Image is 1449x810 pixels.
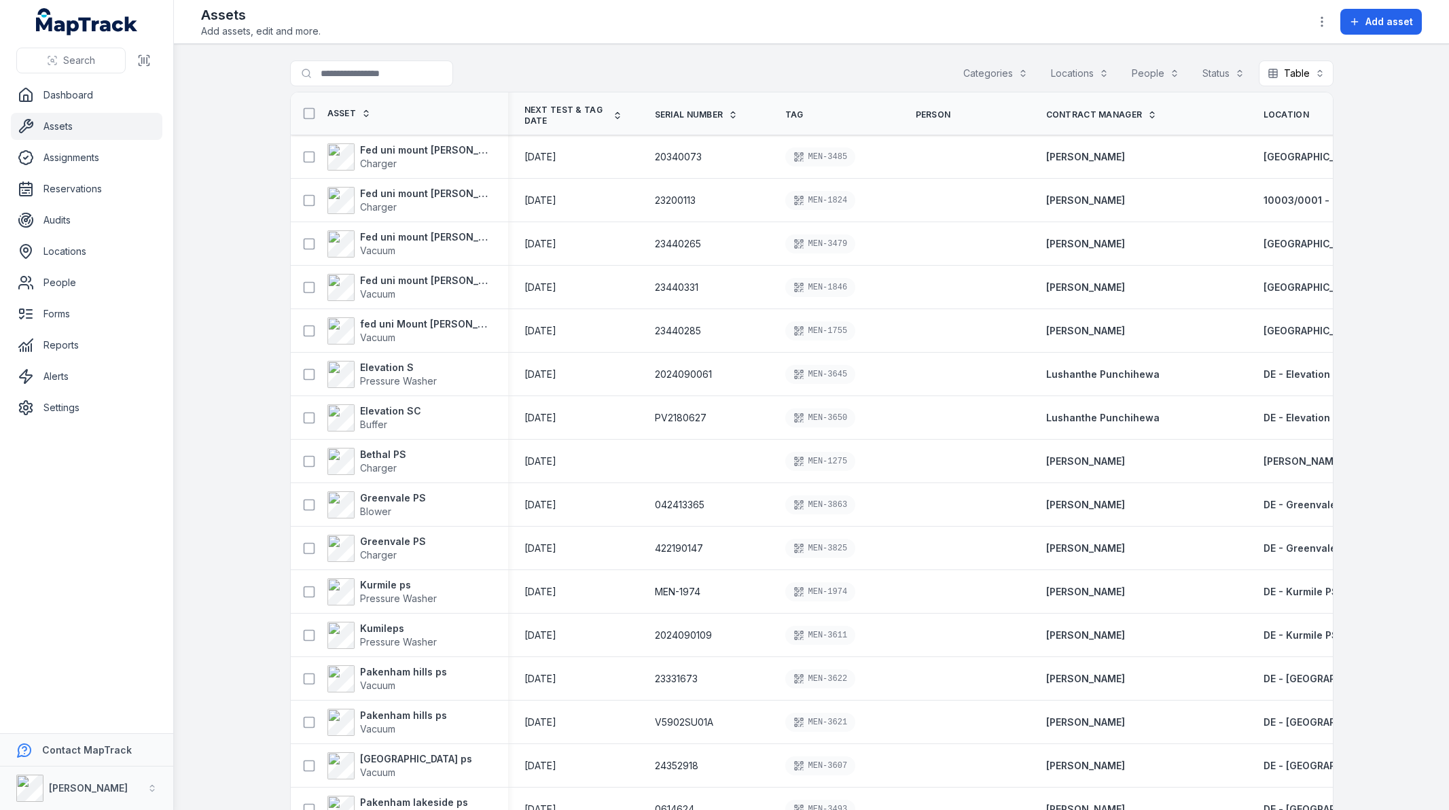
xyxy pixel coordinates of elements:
[11,113,162,140] a: Assets
[36,8,138,35] a: MapTrack
[524,237,556,251] time: 3/3/2026, 12:00:00 AM
[524,716,556,728] span: [DATE]
[360,549,397,561] span: Charger
[1046,498,1125,512] a: [PERSON_NAME]
[524,325,556,336] span: [DATE]
[1046,672,1125,686] a: [PERSON_NAME]
[327,578,437,605] a: Kurmile psPressure Washer
[655,759,698,773] span: 24352918
[11,300,162,328] a: Forms
[1194,60,1253,86] button: Status
[1264,629,1434,642] a: DE - Kurmile PS - Southern - 89310
[360,796,468,809] strong: Pakenham lakeside ps
[1340,9,1422,35] button: Add asset
[785,109,804,120] span: Tag
[785,495,856,514] div: MEN-3863
[524,368,556,380] span: [DATE]
[785,669,856,688] div: MEN-3622
[11,394,162,421] a: Settings
[524,542,556,554] span: [DATE]
[1365,15,1413,29] span: Add asset
[360,709,447,722] strong: Pakenham hills ps
[785,408,856,427] div: MEN-3650
[360,680,395,691] span: Vacuum
[360,375,437,387] span: Pressure Washer
[1046,759,1125,773] a: [PERSON_NAME]
[655,542,703,555] span: 422190147
[655,411,706,425] span: PV2180627
[785,191,856,210] div: MEN-1824
[327,404,421,432] a: Elevation SCBuffer
[916,109,951,120] span: Person
[360,506,391,517] span: Blower
[327,187,492,214] a: Fed uni mount [PERSON_NAME]Charger
[655,498,704,512] span: 042413365
[655,324,701,338] span: 23440285
[524,194,556,207] time: 3/3/2026, 12:00:00 AM
[360,622,437,635] strong: Kumileps
[360,535,426,548] strong: Greenvale PS
[524,759,556,773] time: 3/1/2026, 12:00:00 AM
[524,150,556,164] time: 3/3/2026, 12:00:00 AM
[360,361,437,374] strong: Elevation S
[1046,109,1158,120] a: Contract Manager
[524,105,622,126] a: Next test & tag date
[1042,60,1117,86] button: Locations
[524,498,556,512] time: 2/28/2026, 12:00:00 AM
[360,404,421,418] strong: Elevation SC
[1046,281,1125,294] a: [PERSON_NAME]
[1264,194,1430,206] span: 10003/0001 - [GEOGRAPHIC_DATA]
[524,281,556,294] time: 3/3/2026, 12:00:00 AM
[655,281,698,294] span: 23440331
[327,448,406,475] a: Bethal PSCharger
[327,535,426,562] a: Greenvale PSCharger
[360,462,397,474] span: Charger
[1046,411,1160,425] strong: Lushanthe Punchihewa
[1046,585,1125,599] strong: [PERSON_NAME]
[360,636,437,648] span: Pressure Washer
[1046,237,1125,251] a: [PERSON_NAME]
[11,363,162,390] a: Alerts
[201,24,321,38] span: Add assets, edit and more.
[655,109,723,120] span: Serial Number
[524,716,556,729] time: 3/1/2026, 12:00:00 AM
[360,288,395,300] span: Vacuum
[524,238,556,249] span: [DATE]
[785,452,856,471] div: MEN-1275
[524,281,556,293] span: [DATE]
[1046,324,1125,338] a: [PERSON_NAME]
[1046,194,1125,207] strong: [PERSON_NAME]
[1046,455,1125,468] a: [PERSON_NAME]
[360,752,472,766] strong: [GEOGRAPHIC_DATA] ps
[360,317,492,331] strong: fed uni Mount [PERSON_NAME]
[655,672,698,686] span: 23331673
[1264,629,1434,641] span: DE - Kurmile PS - Southern - 89310
[524,542,556,555] time: 2/28/2026, 12:00:00 AM
[360,201,397,213] span: Charger
[327,230,492,258] a: Fed uni mount [PERSON_NAME]Vacuum
[524,455,556,467] span: [DATE]
[1046,629,1125,642] a: [PERSON_NAME]
[785,321,856,340] div: MEN-1755
[785,626,856,645] div: MEN-3611
[360,187,492,200] strong: Fed uni mount [PERSON_NAME]
[524,455,556,468] time: 2/28/2026, 12:00:00 AM
[327,709,447,736] a: Pakenham hills psVacuum
[655,109,738,120] a: Serial Number
[11,207,162,234] a: Audits
[360,158,397,169] span: Charger
[785,582,856,601] div: MEN-1974
[1264,586,1434,597] span: DE - Kurmile PS - Southern - 89310
[785,278,856,297] div: MEN-1846
[1046,368,1160,381] a: Lushanthe Punchihewa
[655,368,712,381] span: 2024090061
[524,586,556,597] span: [DATE]
[655,194,696,207] span: 23200113
[360,332,395,343] span: Vacuum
